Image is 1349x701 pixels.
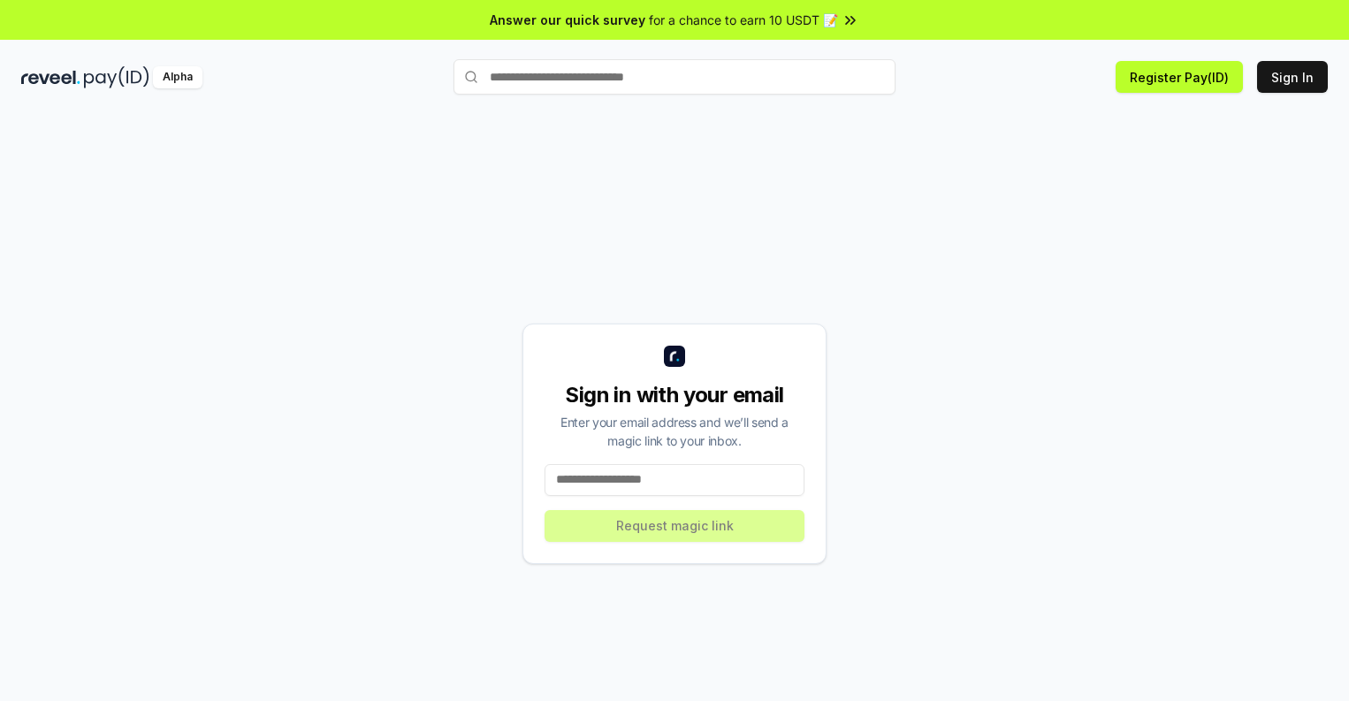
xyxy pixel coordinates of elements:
span: Answer our quick survey [490,11,645,29]
img: logo_small [664,346,685,367]
span: for a chance to earn 10 USDT 📝 [649,11,838,29]
img: reveel_dark [21,66,80,88]
div: Sign in with your email [545,381,804,409]
button: Sign In [1257,61,1328,93]
button: Register Pay(ID) [1116,61,1243,93]
div: Alpha [153,66,202,88]
img: pay_id [84,66,149,88]
div: Enter your email address and we’ll send a magic link to your inbox. [545,413,804,450]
